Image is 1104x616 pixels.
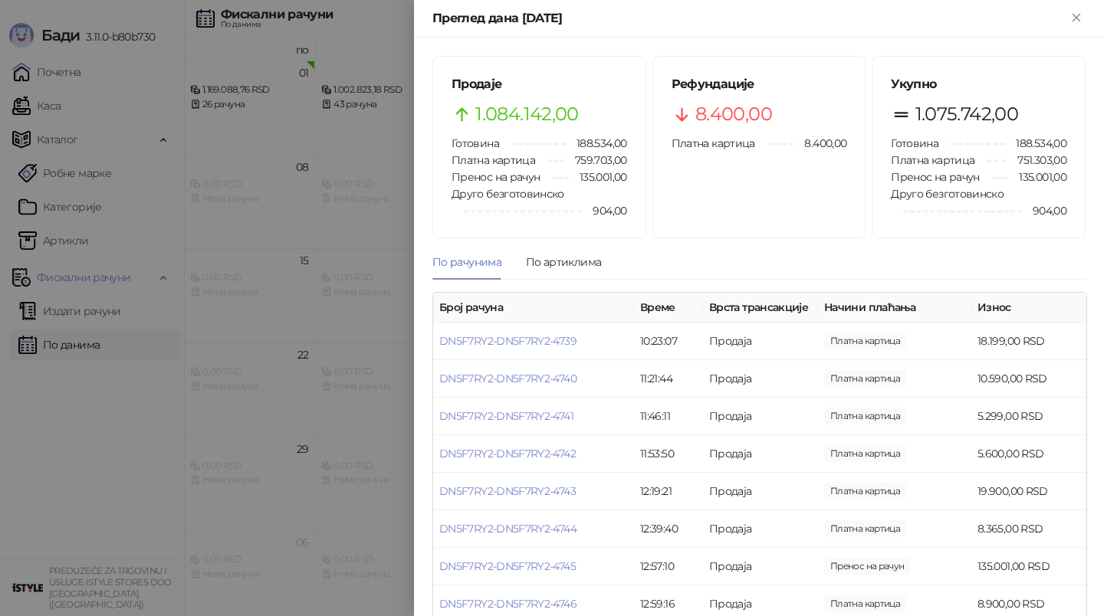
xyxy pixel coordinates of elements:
[703,323,818,360] td: Продаја
[1005,135,1066,152] span: 188.534,00
[703,548,818,585] td: Продаја
[582,202,626,219] span: 904,00
[703,435,818,473] td: Продаја
[672,136,755,150] span: Платна картица
[439,409,573,423] a: DN5F7RY2-DN5F7RY2-4741
[793,135,846,152] span: 8.400,00
[824,370,906,387] span: 10.590,00
[439,559,576,573] a: DN5F7RY2-DN5F7RY2-4745
[971,435,1086,473] td: 5.600,00 RSD
[824,445,906,462] span: 5.600,00
[439,447,576,460] a: DN5F7RY2-DN5F7RY2-4742
[452,75,627,93] h5: Продаје
[452,187,564,201] span: Друго безготовинско
[891,170,979,184] span: Пренос на рачун
[439,484,576,498] a: DN5F7RY2-DN5F7RY2-4743
[634,323,703,360] td: 10:23:07
[1022,202,1066,219] span: 904,00
[672,75,847,93] h5: Рефундације
[564,152,627,169] span: 759.703,00
[971,323,1086,360] td: 18.199,00 RSD
[526,254,601,270] div: По артиклима
[824,408,906,424] span: 5.299,00
[971,398,1086,435] td: 5.299,00 RSD
[566,135,627,152] span: 188.534,00
[452,136,499,150] span: Готовина
[891,136,938,150] span: Готовина
[439,522,577,536] a: DN5F7RY2-DN5F7RY2-4744
[439,372,577,385] a: DN5F7RY2-DN5F7RY2-4740
[971,510,1086,548] td: 8.365,00 RSD
[634,510,703,548] td: 12:39:40
[703,293,818,323] th: Врста трансакције
[439,597,577,611] a: DN5F7RY2-DN5F7RY2-4746
[634,548,703,585] td: 12:57:10
[1007,152,1066,169] span: 751.303,00
[634,360,703,398] td: 11:21:44
[1067,9,1086,28] button: Close
[915,100,1018,129] span: 1.075.742,00
[824,558,910,575] span: 135.001,00
[971,473,1086,510] td: 19.900,00 RSD
[452,170,540,184] span: Пренос на рачун
[433,293,634,323] th: Број рачуна
[703,510,818,548] td: Продаја
[432,254,501,270] div: По рачунима
[703,360,818,398] td: Продаја
[432,9,1067,28] div: Преглед дана [DATE]
[569,169,627,185] span: 135.001,00
[634,293,703,323] th: Време
[634,473,703,510] td: 12:19:21
[824,595,906,612] span: 8.900,00
[824,483,906,500] span: 19.900,00
[818,293,971,323] th: Начини плаћања
[703,473,818,510] td: Продаја
[703,398,818,435] td: Продаја
[695,100,772,129] span: 8.400,00
[891,153,974,167] span: Платна картица
[891,187,1004,201] span: Друго безготовинско
[824,520,906,537] span: 8.365,00
[634,398,703,435] td: 11:46:11
[452,153,535,167] span: Платна картица
[971,360,1086,398] td: 10.590,00 RSD
[1008,169,1066,185] span: 135.001,00
[634,435,703,473] td: 11:53:50
[824,333,906,349] span: 18.199,00
[891,75,1066,93] h5: Укупно
[971,548,1086,585] td: 135.001,00 RSD
[475,100,578,129] span: 1.084.142,00
[971,293,1086,323] th: Износ
[439,334,577,348] a: DN5F7RY2-DN5F7RY2-4739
